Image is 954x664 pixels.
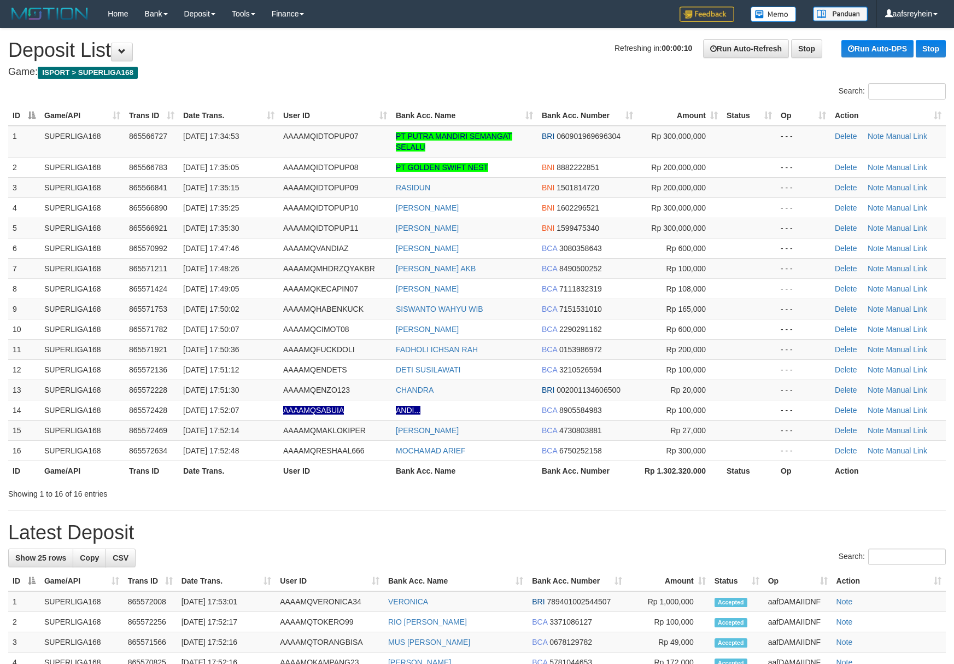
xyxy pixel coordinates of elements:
[283,224,358,232] span: AAAAMQIDTOPUP11
[177,612,276,632] td: [DATE] 17:52:17
[703,39,789,58] a: Run Auto-Refresh
[651,163,706,172] span: Rp 200,000,000
[868,406,884,415] a: Note
[666,345,706,354] span: Rp 200,000
[183,325,239,334] span: [DATE] 17:50:07
[183,284,239,293] span: [DATE] 17:49:05
[776,339,830,359] td: - - -
[542,386,554,394] span: BRI
[396,284,459,293] a: [PERSON_NAME]
[129,386,167,394] span: 865572228
[396,426,459,435] a: [PERSON_NAME]
[557,386,621,394] span: Copy 002001134606500 to clipboard
[15,554,66,562] span: Show 25 rows
[183,163,239,172] span: [DATE] 17:35:05
[835,264,857,273] a: Delete
[40,126,125,158] td: SUPERLIGA168
[106,549,136,567] a: CSV
[542,345,557,354] span: BCA
[129,224,167,232] span: 865566921
[916,40,946,57] a: Stop
[836,618,853,626] a: Note
[129,284,167,293] span: 865571424
[557,183,599,192] span: Copy 1501814720 to clipboard
[868,264,884,273] a: Note
[183,345,239,354] span: [DATE] 17:50:36
[715,598,747,607] span: Accepted
[557,163,599,172] span: Copy 8882222851 to clipboard
[627,571,710,591] th: Amount: activate to sort column ascending
[666,365,706,374] span: Rp 100,000
[8,177,40,197] td: 3
[559,365,602,374] span: Copy 3210526594 to clipboard
[715,618,747,627] span: Accepted
[776,380,830,400] td: - - -
[868,305,884,313] a: Note
[651,132,706,141] span: Rp 300,000,000
[776,126,830,158] td: - - -
[396,305,483,313] a: SISWANTO WAHYU WIB
[662,44,692,53] strong: 00:00:10
[40,461,125,481] th: Game/API
[835,446,857,455] a: Delete
[835,406,857,415] a: Delete
[8,549,73,567] a: Show 25 rows
[183,426,239,435] span: [DATE] 17:52:14
[8,106,40,126] th: ID: activate to sort column descending
[283,365,347,374] span: AAAAMQENDETS
[886,264,927,273] a: Manual Link
[651,203,706,212] span: Rp 300,000,000
[868,386,884,394] a: Note
[835,224,857,232] a: Delete
[183,264,239,273] span: [DATE] 17:48:26
[391,461,537,481] th: Bank Acc. Name
[835,203,857,212] a: Delete
[776,461,830,481] th: Op
[124,571,177,591] th: Trans ID: activate to sort column ascending
[776,258,830,278] td: - - -
[868,549,946,565] input: Search:
[40,339,125,359] td: SUPERLIGA168
[542,426,557,435] span: BCA
[542,446,557,455] span: BCA
[537,106,637,126] th: Bank Acc. Number: activate to sort column ascending
[835,426,857,435] a: Delete
[276,632,384,653] td: AAAAMQTORANGBISA
[886,426,927,435] a: Manual Link
[8,5,91,22] img: MOTION_logo.png
[651,224,706,232] span: Rp 300,000,000
[183,386,239,394] span: [DATE] 17:51:30
[868,244,884,253] a: Note
[751,7,797,22] img: Button%20Memo.svg
[396,183,430,192] a: RASIDUN
[177,591,276,612] td: [DATE] 17:53:01
[388,597,428,606] a: VERONICA
[129,345,167,354] span: 865571921
[8,157,40,177] td: 2
[627,612,710,632] td: Rp 100,000
[113,554,128,562] span: CSV
[532,597,545,606] span: BRI
[637,106,722,126] th: Amount: activate to sort column ascending
[38,67,138,79] span: ISPORT > SUPERLIGA168
[886,365,927,374] a: Manual Link
[559,244,602,253] span: Copy 3080358643 to clipboard
[40,612,124,632] td: SUPERLIGA168
[835,284,857,293] a: Delete
[680,7,734,22] img: Feedback.jpg
[559,345,602,354] span: Copy 0153986972 to clipboard
[276,591,384,612] td: AAAAMQVERONICA34
[129,305,167,313] span: 865571753
[886,446,927,455] a: Manual Link
[868,203,884,212] a: Note
[129,406,167,415] span: 865572428
[183,203,239,212] span: [DATE] 17:35:25
[542,284,557,293] span: BCA
[886,386,927,394] a: Manual Link
[776,319,830,339] td: - - -
[283,305,364,313] span: AAAAMQHABENKUCK
[559,406,602,415] span: Copy 8905584983 to clipboard
[776,278,830,299] td: - - -
[8,591,40,612] td: 1
[559,325,602,334] span: Copy 2290291162 to clipboard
